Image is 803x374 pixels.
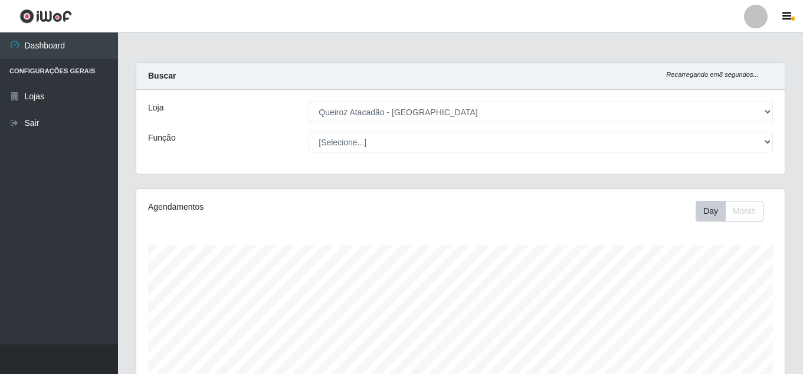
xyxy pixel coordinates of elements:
[696,201,763,222] div: First group
[725,201,763,222] button: Month
[148,71,176,80] strong: Buscar
[148,102,163,114] label: Loja
[19,9,72,24] img: CoreUI Logo
[148,201,398,213] div: Agendamentos
[696,201,726,222] button: Day
[666,71,759,78] i: Recarregando em 8 segundos...
[148,132,176,144] label: Função
[696,201,773,222] div: Toolbar with button groups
